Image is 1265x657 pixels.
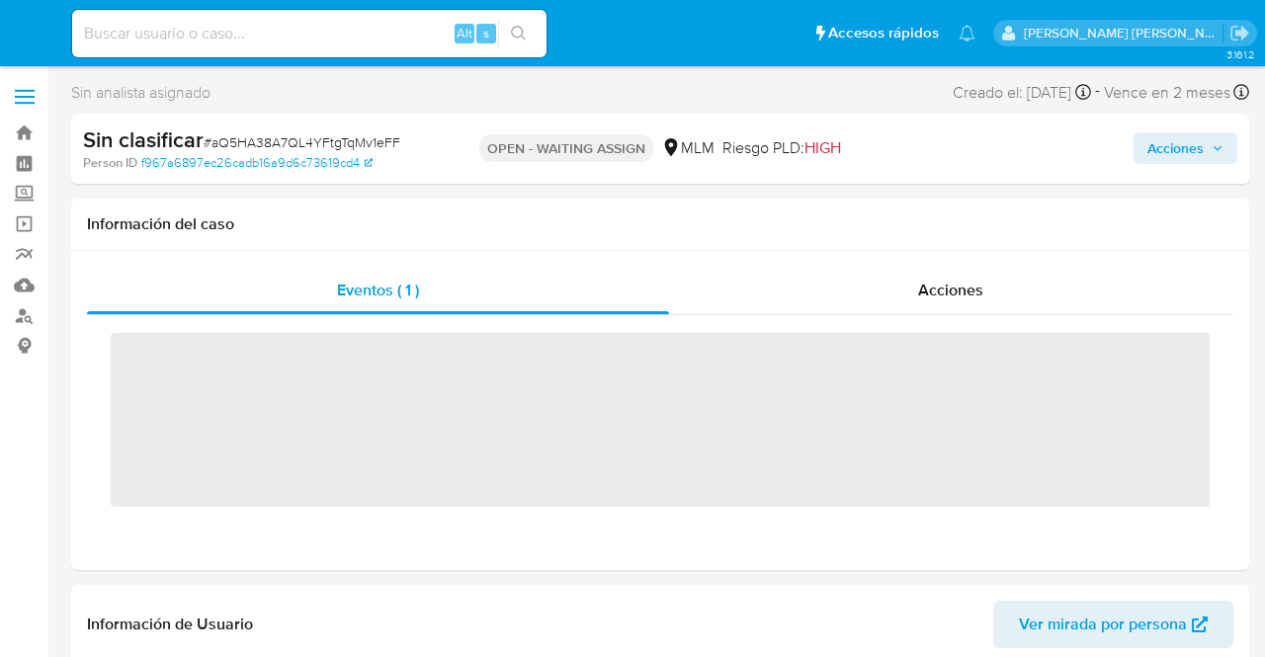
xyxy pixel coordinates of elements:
[1147,132,1204,164] span: Acciones
[337,279,419,301] span: Eventos ( 1 )
[1024,24,1223,42] p: nancy.sanchezgarcia@mercadolibre.com.mx
[141,154,373,172] a: f967a6897ec26cadb16a9d6c73619cd4
[87,214,1233,234] h1: Información del caso
[993,601,1233,648] button: Ver mirada por persona
[1104,82,1230,104] span: Vence en 2 meses
[1019,601,1187,648] span: Ver mirada por persona
[661,137,715,159] div: MLM
[71,82,211,104] span: Sin analista asignado
[953,79,1091,106] div: Creado el: [DATE]
[1095,79,1100,106] span: -
[111,333,1210,507] span: ‌
[498,20,539,47] button: search-icon
[204,132,400,152] span: # aQ5HA38A7QL4YFtgTqMv1eFF
[1229,23,1250,43] a: Salir
[72,21,547,46] input: Buscar usuario o caso...
[457,24,472,42] span: Alt
[828,23,939,43] span: Accesos rápidos
[483,24,489,42] span: s
[959,25,975,41] a: Notificaciones
[1134,132,1237,164] button: Acciones
[804,136,841,159] span: HIGH
[479,134,653,162] p: OPEN - WAITING ASSIGN
[918,279,983,301] span: Acciones
[722,137,841,159] span: Riesgo PLD:
[83,123,204,155] b: Sin clasificar
[83,154,137,172] b: Person ID
[87,615,253,634] h1: Información de Usuario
